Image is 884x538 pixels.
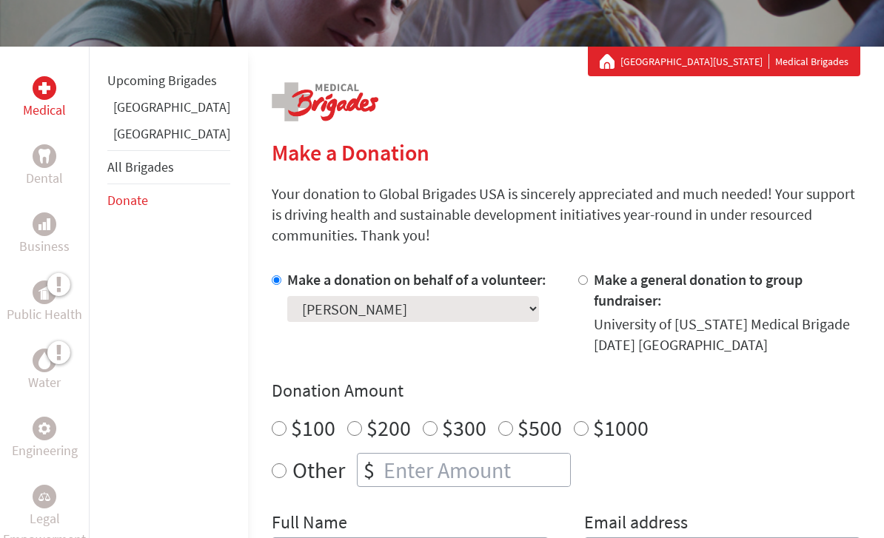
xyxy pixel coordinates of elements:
[272,184,860,246] p: Your donation to Global Brigades USA is sincerely appreciated and much needed! Your support is dr...
[33,281,56,305] div: Public Health
[366,414,411,443] label: $200
[107,98,230,124] li: Ghana
[38,219,50,231] img: Business
[33,213,56,237] div: Business
[107,151,230,185] li: All Brigades
[33,485,56,509] div: Legal Empowerment
[593,414,649,443] label: $1000
[272,511,347,538] label: Full Name
[12,417,78,462] a: EngineeringEngineering
[19,237,70,258] p: Business
[33,145,56,169] div: Dental
[23,101,66,121] p: Medical
[26,145,63,189] a: DentalDental
[291,414,335,443] label: $100
[107,65,230,98] li: Upcoming Brigades
[12,441,78,462] p: Engineering
[518,414,562,443] label: $500
[292,454,345,488] label: Other
[107,73,217,90] a: Upcoming Brigades
[26,169,63,189] p: Dental
[38,286,50,300] img: Public Health
[272,380,860,403] h4: Donation Amount
[272,140,860,167] h2: Make a Donation
[107,185,230,218] li: Donate
[594,315,861,356] div: University of [US_STATE] Medical Brigade [DATE] [GEOGRAPHIC_DATA]
[442,414,486,443] label: $300
[7,305,82,326] p: Public Health
[584,511,688,538] label: Email address
[38,352,50,369] img: Water
[600,55,848,70] div: Medical Brigades
[358,454,381,487] div: $
[107,192,148,209] a: Donate
[33,417,56,441] div: Engineering
[287,271,546,289] label: Make a donation on behalf of a volunteer:
[33,77,56,101] div: Medical
[19,213,70,258] a: BusinessBusiness
[38,493,50,502] img: Legal Empowerment
[28,349,61,394] a: WaterWater
[33,349,56,373] div: Water
[107,124,230,151] li: Panama
[7,281,82,326] a: Public HealthPublic Health
[113,99,230,116] a: [GEOGRAPHIC_DATA]
[594,271,803,310] label: Make a general donation to group fundraiser:
[38,423,50,435] img: Engineering
[38,149,50,164] img: Dental
[107,159,174,176] a: All Brigades
[381,454,570,487] input: Enter Amount
[272,83,378,122] img: logo-medical.png
[28,373,61,394] p: Water
[23,77,66,121] a: MedicalMedical
[113,126,230,143] a: [GEOGRAPHIC_DATA]
[620,55,769,70] a: [GEOGRAPHIC_DATA][US_STATE]
[38,83,50,95] img: Medical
